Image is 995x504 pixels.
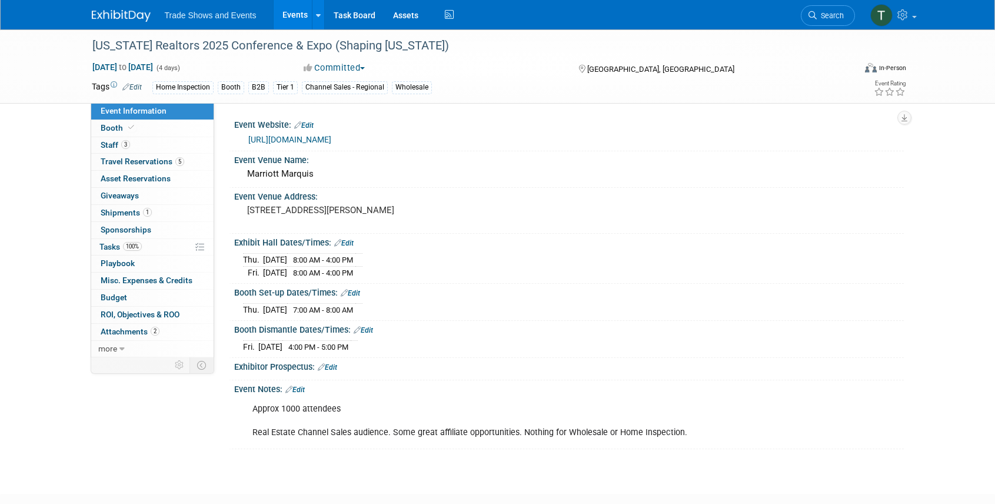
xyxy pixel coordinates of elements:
[243,267,263,279] td: Fri.
[874,81,906,87] div: Event Rating
[218,81,244,94] div: Booth
[247,205,500,215] pre: [STREET_ADDRESS][PERSON_NAME]
[354,326,373,334] a: Edit
[293,256,353,264] span: 8:00 AM - 4:00 PM
[234,234,904,249] div: Exhibit Hall Dates/Times:
[878,64,906,72] div: In-Person
[248,135,331,144] a: [URL][DOMAIN_NAME]
[91,239,214,256] a: Tasks100%
[392,81,432,94] div: Wholesale
[91,137,214,154] a: Staff3
[91,171,214,187] a: Asset Reservations
[175,157,184,166] span: 5
[234,380,904,396] div: Event Notes:
[98,344,117,353] span: more
[91,120,214,137] a: Booth
[341,289,360,297] a: Edit
[234,284,904,299] div: Booth Set-up Dates/Times:
[123,242,142,251] span: 100%
[243,165,895,183] div: Marriott Marquis
[91,290,214,306] a: Budget
[101,106,167,115] span: Event Information
[273,81,298,94] div: Tier 1
[234,151,904,166] div: Event Venue Name:
[263,254,287,267] td: [DATE]
[101,276,192,285] span: Misc. Expenses & Credits
[817,11,844,20] span: Search
[248,81,269,94] div: B2B
[152,81,214,94] div: Home Inspection
[243,341,258,353] td: Fri.
[92,10,151,22] img: ExhibitDay
[101,191,139,200] span: Giveaways
[101,140,130,150] span: Staff
[786,61,907,79] div: Event Format
[101,123,137,132] span: Booth
[91,256,214,272] a: Playbook
[91,273,214,289] a: Misc. Expenses & Credits
[244,397,774,445] div: Approx 1000 attendees Real Estate Channel Sales audience. Some great affiliate opportunities. Not...
[293,306,353,314] span: 7:00 AM - 8:00 AM
[92,62,154,72] span: [DATE] [DATE]
[243,304,263,316] td: Thu.
[234,116,904,131] div: Event Website:
[801,5,855,26] a: Search
[91,341,214,357] a: more
[870,4,893,26] img: Tiff Wagner
[91,103,214,120] a: Event Information
[234,358,904,373] div: Exhibitor Prospectus:
[121,140,130,149] span: 3
[122,83,142,91] a: Edit
[101,225,151,234] span: Sponsorships
[101,157,184,166] span: Travel Reservations
[88,35,837,57] div: [US_STATE] Realtors 2025 Conference & Expo (Shaping [US_STATE])
[302,81,388,94] div: Channel Sales - Regional
[189,357,214,373] td: Toggle Event Tabs
[263,304,287,316] td: [DATE]
[865,63,877,72] img: Format-Inperson.png
[91,154,214,170] a: Travel Reservations5
[155,64,180,72] span: (4 days)
[285,386,305,394] a: Edit
[101,293,127,302] span: Budget
[101,174,171,183] span: Asset Reservations
[151,327,159,336] span: 2
[91,307,214,323] a: ROI, Objectives & ROO
[293,268,353,277] span: 8:00 AM - 4:00 PM
[300,62,370,74] button: Committed
[587,65,734,74] span: [GEOGRAPHIC_DATA], [GEOGRAPHIC_DATA]
[101,208,152,217] span: Shipments
[91,188,214,204] a: Giveaways
[101,327,159,336] span: Attachments
[128,124,134,131] i: Booth reservation complete
[234,321,904,336] div: Booth Dismantle Dates/Times:
[334,239,354,247] a: Edit
[294,121,314,130] a: Edit
[165,11,257,20] span: Trade Shows and Events
[101,258,135,268] span: Playbook
[318,363,337,372] a: Edit
[263,267,287,279] td: [DATE]
[117,62,128,72] span: to
[91,222,214,238] a: Sponsorships
[99,242,142,251] span: Tasks
[101,310,179,319] span: ROI, Objectives & ROO
[91,324,214,340] a: Attachments2
[258,341,282,353] td: [DATE]
[91,205,214,221] a: Shipments1
[243,254,263,267] td: Thu.
[288,343,348,352] span: 4:00 PM - 5:00 PM
[143,208,152,217] span: 1
[92,81,142,94] td: Tags
[234,188,904,203] div: Event Venue Address:
[169,357,190,373] td: Personalize Event Tab Strip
